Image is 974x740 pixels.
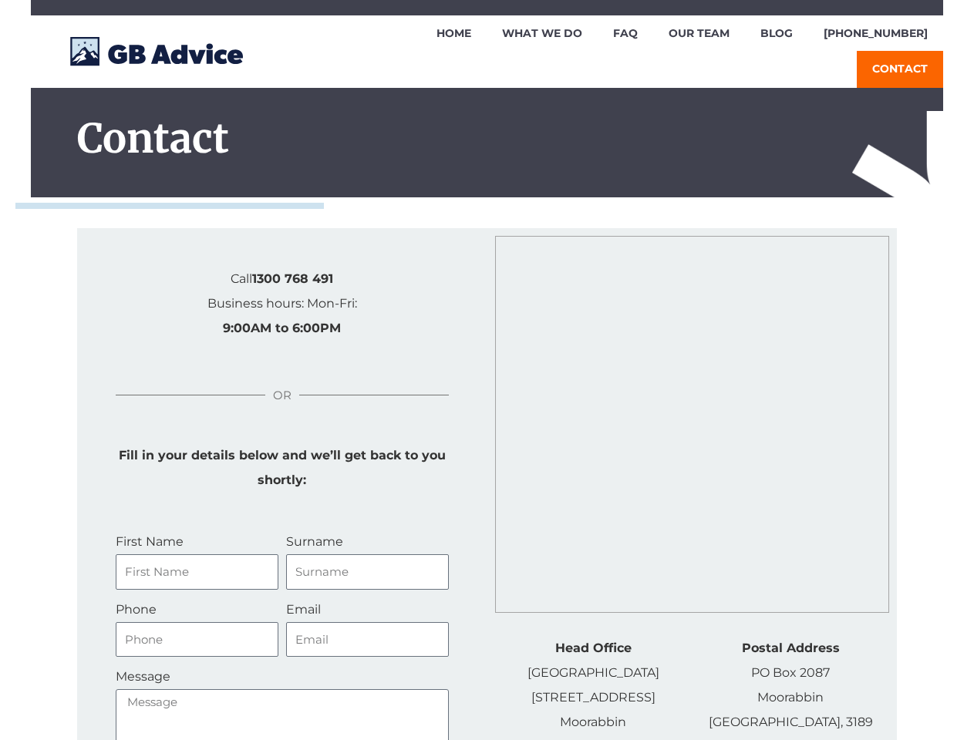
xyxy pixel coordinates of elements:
a: FAQ [598,15,653,51]
label: First Name [116,530,184,554]
input: Email [286,622,449,658]
h1: Contact [77,119,928,159]
strong: Head Office [555,641,632,655]
img: asterisk-icon [852,111,972,304]
label: Surname [286,530,343,554]
label: Phone [116,597,157,622]
iframe: 15 Corporate Drive Moorabbin Victoria, 3189 [511,252,874,597]
p: Call Business hours: Mon-Fri: [116,267,449,341]
a: What We Do [487,15,598,51]
a: [PHONE_NUMBER] [808,15,943,51]
strong: Postal Address [742,641,840,655]
input: First Name [116,554,278,590]
a: Our Team [653,15,745,51]
label: Message [116,664,170,689]
input: Phone [116,622,278,658]
strong: 1300 768 491 [252,271,333,286]
a: Contact [857,51,943,88]
span: OR [273,389,292,401]
a: Blog [745,15,808,51]
label: Email [286,597,321,622]
strong: Fill in your details below and we’ll get back to you shortly: [119,448,446,487]
p: PO Box 2087 Moorabbin [GEOGRAPHIC_DATA], 3189 [699,636,881,735]
strong: 9:00AM to 6:00PM [223,321,341,335]
a: Home [421,15,487,51]
input: Surname [286,554,449,590]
